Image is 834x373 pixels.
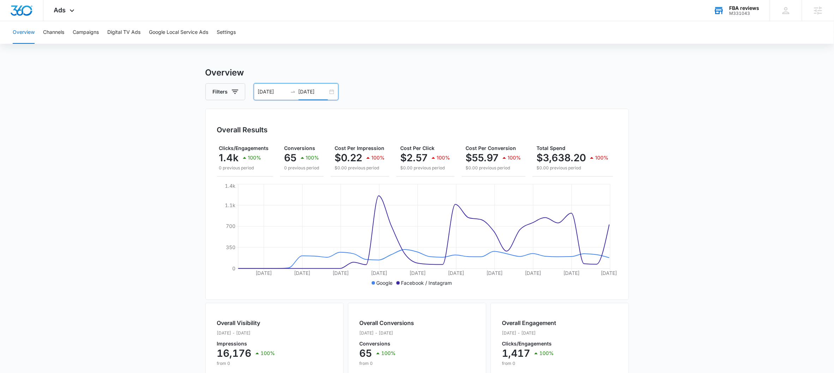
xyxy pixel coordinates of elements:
[306,155,319,160] p: 100%
[299,88,328,96] input: End date
[54,6,66,14] span: Ads
[217,341,275,346] p: Impressions
[595,155,609,160] p: 100%
[360,341,414,346] p: Conversions
[217,125,268,135] h3: Overall Results
[219,152,239,163] p: 1.4k
[217,21,236,44] button: Settings
[401,279,452,287] p: Facebook / Instagram
[401,165,450,171] p: $0.00 previous period
[401,145,435,151] span: Cost Per Click
[508,155,521,160] p: 100%
[261,351,275,356] p: 100%
[225,183,235,189] tspan: 1.4k
[149,21,208,44] button: Google Local Service Ads
[217,360,275,367] p: from 0
[335,152,362,163] p: $0.22
[371,270,387,276] tspan: [DATE]
[466,152,499,163] p: $55.97
[217,348,252,359] p: 16,176
[502,341,557,346] p: Clicks/Engagements
[43,21,64,44] button: Channels
[294,270,310,276] tspan: [DATE]
[335,165,385,171] p: $0.00 previous period
[730,5,760,11] div: account name
[219,145,269,151] span: Clicks/Engagements
[372,155,385,160] p: 100%
[284,145,316,151] span: Conversions
[382,351,396,356] p: 100%
[290,89,296,95] span: swap-right
[601,270,617,276] tspan: [DATE]
[248,155,262,160] p: 100%
[360,319,414,327] h2: Overall Conversions
[466,145,516,151] span: Cost Per Conversion
[107,21,140,44] button: Digital TV Ads
[219,165,269,171] p: 0 previous period
[284,165,319,171] p: 0 previous period
[448,270,464,276] tspan: [DATE]
[205,83,245,100] button: Filters
[290,89,296,95] span: to
[502,319,557,327] h2: Overall Engagement
[225,202,235,208] tspan: 1.1k
[360,360,414,367] p: from 0
[537,152,586,163] p: $3,638.20
[537,165,609,171] p: $0.00 previous period
[256,270,272,276] tspan: [DATE]
[486,270,503,276] tspan: [DATE]
[232,265,235,271] tspan: 0
[502,348,530,359] p: 1,417
[466,165,521,171] p: $0.00 previous period
[217,319,275,327] h2: Overall Visibility
[360,348,372,359] p: 65
[332,270,349,276] tspan: [DATE]
[284,152,297,163] p: 65
[502,360,557,367] p: from 0
[563,270,580,276] tspan: [DATE]
[335,145,385,151] span: Cost Per Impression
[537,145,566,151] span: Total Spend
[226,223,235,229] tspan: 700
[502,330,557,336] p: [DATE] - [DATE]
[540,351,554,356] p: 100%
[401,152,428,163] p: $2.57
[217,330,275,336] p: [DATE] - [DATE]
[13,21,35,44] button: Overview
[226,244,235,250] tspan: 350
[360,330,414,336] p: [DATE] - [DATE]
[377,279,393,287] p: Google
[525,270,541,276] tspan: [DATE]
[205,66,629,79] h3: Overview
[437,155,450,160] p: 100%
[73,21,99,44] button: Campaigns
[258,88,287,96] input: Start date
[409,270,426,276] tspan: [DATE]
[730,11,760,16] div: account id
